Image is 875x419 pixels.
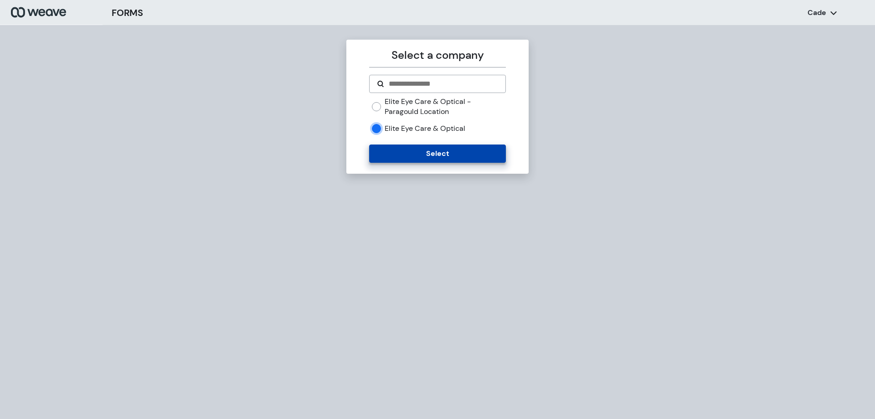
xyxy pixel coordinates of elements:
[808,8,826,18] p: Cade
[385,97,505,116] label: Elite Eye Care & Optical - Paragould Location
[112,6,143,20] h3: FORMS
[369,47,505,63] p: Select a company
[369,145,505,163] button: Select
[388,78,498,89] input: Search
[385,124,465,134] label: Elite Eye Care & Optical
